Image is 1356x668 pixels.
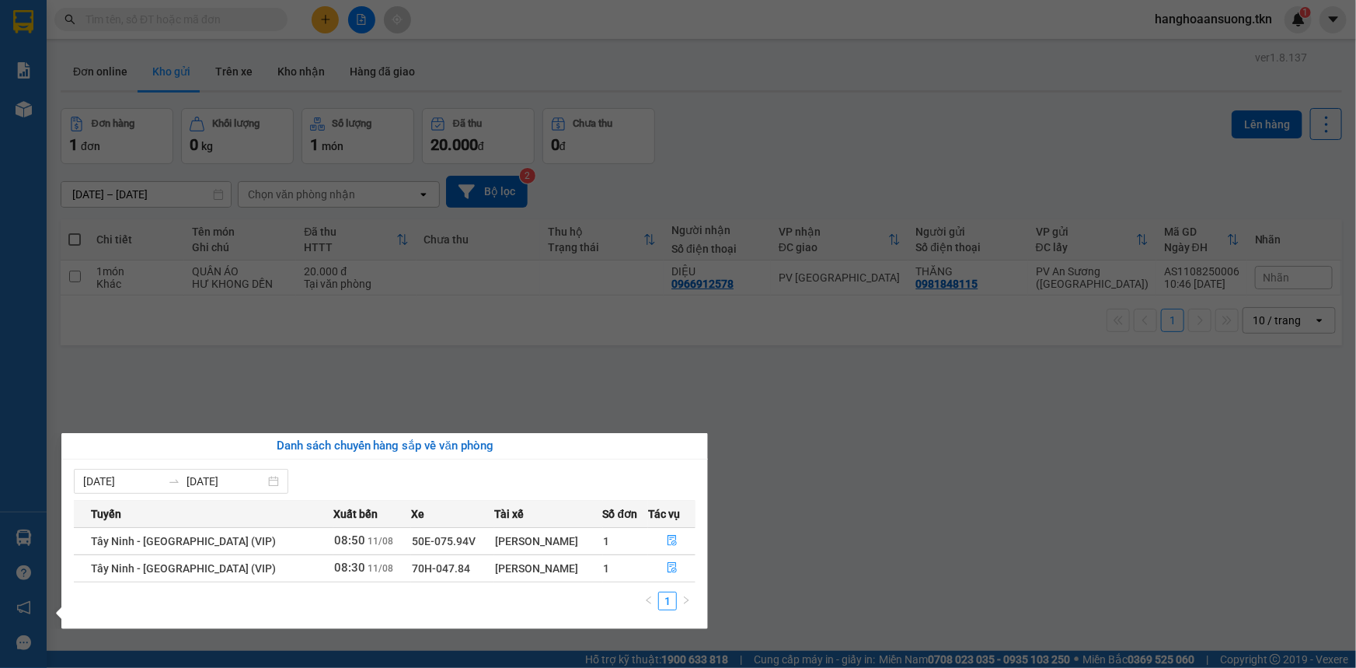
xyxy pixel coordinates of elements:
[91,505,121,523] span: Tuyến
[644,596,654,605] span: left
[412,562,470,575] span: 70H-047.84
[640,592,658,610] li: Previous Page
[412,535,476,547] span: 50E-075.94V
[333,505,378,523] span: Xuất bến
[334,533,365,547] span: 08:50
[640,592,658,610] button: left
[649,529,695,554] button: file-done
[603,505,638,523] span: Số đơn
[681,596,691,605] span: right
[604,535,610,547] span: 1
[74,437,695,456] div: Danh sách chuyến hàng sắp về văn phòng
[667,562,678,575] span: file-done
[667,535,678,547] span: file-done
[411,505,424,523] span: Xe
[648,505,680,523] span: Tác vụ
[91,535,276,547] span: Tây Ninh - [GEOGRAPHIC_DATA] (VIP)
[649,556,695,581] button: file-done
[495,533,601,550] div: [PERSON_NAME]
[168,475,180,488] span: to
[604,562,610,575] span: 1
[368,563,393,574] span: 11/08
[495,560,601,577] div: [PERSON_NAME]
[83,473,162,490] input: Từ ngày
[368,536,393,547] span: 11/08
[494,505,524,523] span: Tài xế
[334,561,365,575] span: 08:30
[677,592,695,610] button: right
[168,475,180,488] span: swap-right
[658,592,677,610] li: 1
[677,592,695,610] li: Next Page
[659,593,676,610] a: 1
[186,473,265,490] input: Đến ngày
[91,562,276,575] span: Tây Ninh - [GEOGRAPHIC_DATA] (VIP)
